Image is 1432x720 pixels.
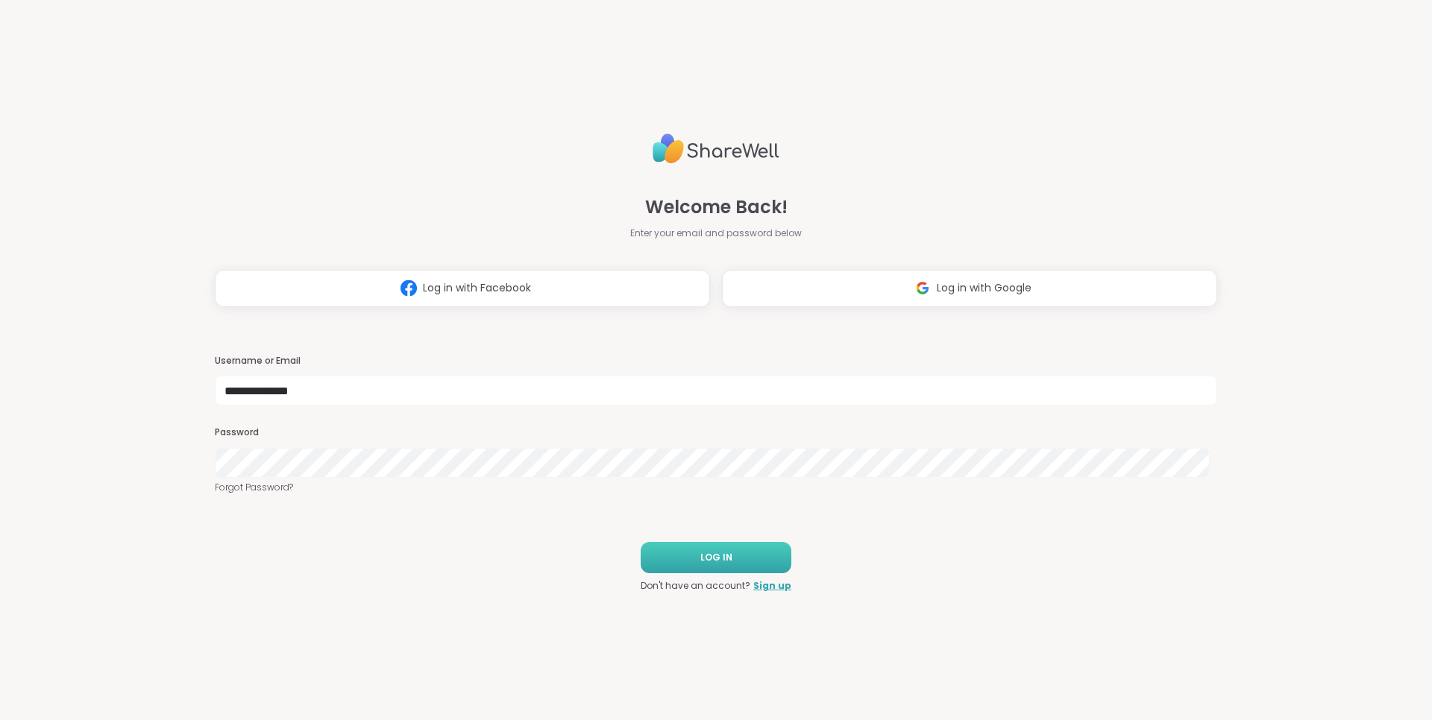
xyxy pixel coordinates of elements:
[653,127,779,170] img: ShareWell Logo
[700,551,732,564] span: LOG IN
[215,426,1217,439] h3: Password
[641,579,750,593] span: Don't have an account?
[722,270,1217,307] button: Log in with Google
[215,481,1217,494] a: Forgot Password?
[395,274,423,302] img: ShareWell Logomark
[215,355,1217,367] h3: Username or Email
[753,579,791,593] a: Sign up
[215,270,710,307] button: Log in with Facebook
[630,227,802,240] span: Enter your email and password below
[645,194,788,221] span: Welcome Back!
[908,274,937,302] img: ShareWell Logomark
[423,280,531,296] span: Log in with Facebook
[641,542,791,573] button: LOG IN
[937,280,1031,296] span: Log in with Google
